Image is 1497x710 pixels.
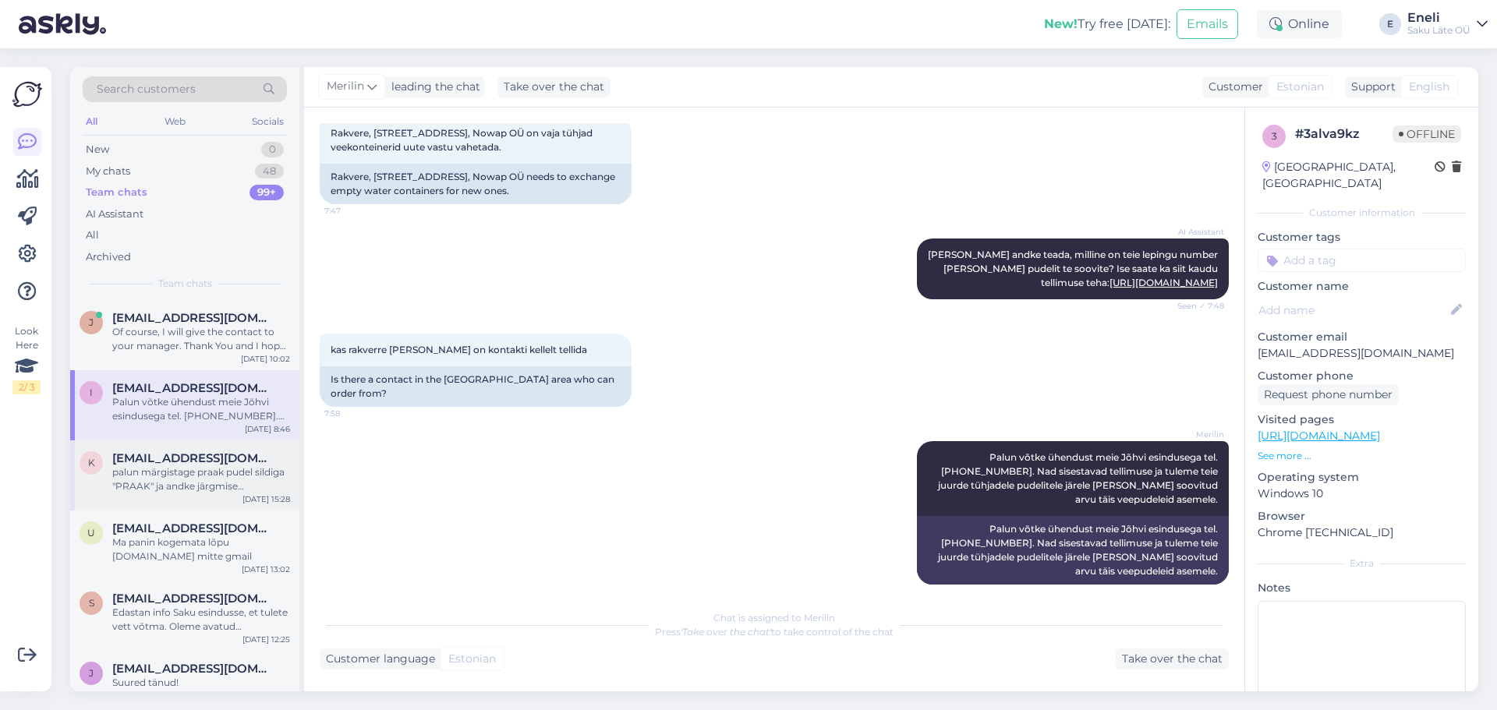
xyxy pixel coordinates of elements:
[928,249,1220,288] span: [PERSON_NAME] andke teada, milline on teie lepingu number [PERSON_NAME] pudelit te soovite? Ise s...
[112,381,274,395] span: info@nowap.ee
[1409,79,1449,95] span: English
[1272,130,1277,142] span: 3
[242,563,290,575] div: [DATE] 13:02
[320,164,632,204] div: Rakvere, [STREET_ADDRESS], Nowap OÜ needs to exchange empty water containers for new ones.
[681,626,771,638] i: 'Take over the chat'
[1109,277,1218,288] a: [URL][DOMAIN_NAME]
[320,366,632,407] div: Is there a contact in the [GEOGRAPHIC_DATA] area who can order from?
[112,325,290,353] div: Of course, I will give the contact to your manager. Thank You and I hope our cowork continues.
[448,651,496,667] span: Estonian
[1166,300,1224,312] span: Seen ✓ 7:48
[112,311,274,325] span: juri.malyshev@nvk.ee
[1407,12,1488,37] a: EneliSaku Läte OÜ
[1258,525,1466,541] p: Chrome [TECHNICAL_ID]
[261,142,284,157] div: 0
[1177,9,1238,39] button: Emails
[86,207,143,222] div: AI Assistant
[1257,10,1342,38] div: Online
[1258,278,1466,295] p: Customer name
[112,606,290,634] div: Edastan info Saku esindusse, et tulete vett võtma. Oleme avatud [PERSON_NAME] viieni.
[1044,16,1078,31] b: New!
[112,592,274,606] span: signe.orav@gmail.com
[1258,556,1466,570] div: Extra
[324,408,383,419] span: 7:58
[97,81,196,97] span: Search customers
[1258,469,1466,486] p: Operating system
[331,344,587,355] span: kas rakverre [PERSON_NAME] on kontakti kellelt tellida
[112,662,274,676] span: janek.leer@carstadt.ee
[86,228,99,243] div: All
[1258,429,1380,443] a: [URL][DOMAIN_NAME]
[89,316,94,328] span: j
[87,527,95,539] span: u
[161,111,189,132] div: Web
[385,79,480,95] div: leading the chat
[1262,159,1435,192] div: [GEOGRAPHIC_DATA], [GEOGRAPHIC_DATA]
[1166,585,1224,597] span: 8:46
[938,451,1220,505] span: Palun võtke ühendust meie Jõhvi esindusega tel. [PHONE_NUMBER]. Nad sisestavad tellimuse ja tulem...
[86,164,130,179] div: My chats
[112,521,274,535] span: uusmaannaliisa@gmail.com
[1407,24,1470,37] div: Saku Läte OÜ
[1276,79,1324,95] span: Estonian
[1258,302,1448,319] input: Add name
[1258,412,1466,428] p: Visited pages
[1166,429,1224,440] span: Merilin
[245,423,290,435] div: [DATE] 8:46
[112,535,290,563] div: Ma panin kogemata lõpu [DOMAIN_NAME] mitte gmail
[1258,206,1466,220] div: Customer information
[88,457,95,468] span: k
[497,76,610,97] div: Take over the chat
[1258,329,1466,345] p: Customer email
[1258,368,1466,384] p: Customer phone
[255,164,284,179] div: 48
[1258,229,1466,245] p: Customer tags
[112,676,290,690] div: Suured tänud!
[320,651,435,667] div: Customer language
[86,249,131,265] div: Archived
[1258,486,1466,502] p: Windows 10
[331,127,595,153] span: Rakvere, [STREET_ADDRESS], Nowap OÜ on vaja tühjad veekonteinerid uute vastu vahetada.
[112,395,290,423] div: Palun võtke ühendust meie Jõhvi esindusega tel. [PHONE_NUMBER]. Nad sisestavad tellimuse ja tulem...
[1258,384,1399,405] div: Request phone number
[89,597,94,609] span: s
[1258,345,1466,362] p: [EMAIL_ADDRESS][DOMAIN_NAME]
[917,516,1229,585] div: Palun võtke ühendust meie Jõhvi esindusega tel. [PHONE_NUMBER]. Nad sisestavad tellimuse ja tulem...
[1044,15,1170,34] div: Try free [DATE]:
[242,634,290,645] div: [DATE] 12:25
[249,111,287,132] div: Socials
[1345,79,1396,95] div: Support
[1258,580,1466,596] p: Notes
[83,111,101,132] div: All
[112,465,290,493] div: palun märgistage praak pudel sildiga "PRAAK" ja andke järgmise tellimisega [PERSON_NAME] asendame...
[86,142,109,157] div: New
[713,612,835,623] span: Chat is assigned to Merilin
[1379,13,1401,35] div: E
[242,493,290,505] div: [DATE] 15:28
[89,667,94,679] span: j
[1407,12,1470,24] div: Eneli
[1295,125,1393,143] div: # 3alva9kz
[1258,249,1466,272] input: Add a tag
[12,324,41,394] div: Look Here
[241,353,290,365] div: [DATE] 10:02
[242,690,290,701] div: [DATE] 17:48
[1202,79,1263,95] div: Customer
[655,626,894,638] span: Press to take control of the chat
[112,451,274,465] span: kristjan827@gmail.com
[1166,226,1224,238] span: AI Assistant
[158,277,212,291] span: Team chats
[86,185,147,200] div: Team chats
[324,205,383,217] span: 7:47
[249,185,284,200] div: 99+
[90,387,93,398] span: i
[1258,449,1466,463] p: See more ...
[327,78,364,95] span: Merilin
[1393,125,1461,143] span: Offline
[1116,648,1229,669] div: Take over the chat
[12,380,41,394] div: 2 / 3
[1258,508,1466,525] p: Browser
[12,79,42,109] img: Askly Logo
